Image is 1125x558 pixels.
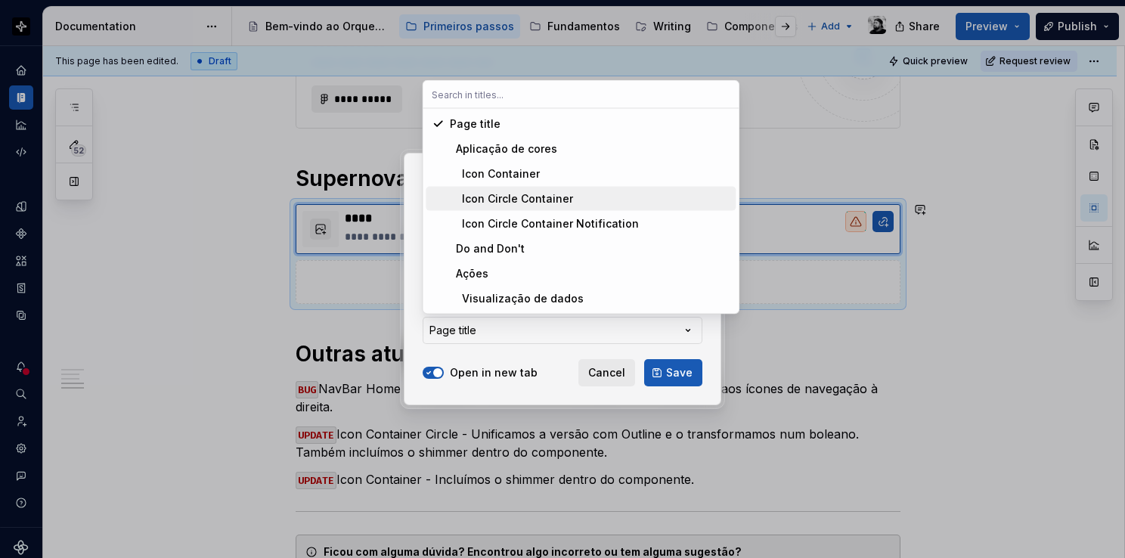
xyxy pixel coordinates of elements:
[450,216,639,231] div: Icon Circle Container Notification
[450,291,584,306] div: Visualização de dados
[450,266,488,281] div: Ações
[450,141,557,157] div: Aplicação de cores
[450,191,573,206] div: Icon Circle Container
[450,241,525,256] div: Do and Don't
[423,81,739,108] input: Search in titles...
[450,166,540,181] div: Icon Container
[450,116,501,132] div: Page title
[423,109,739,314] div: Search in titles...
